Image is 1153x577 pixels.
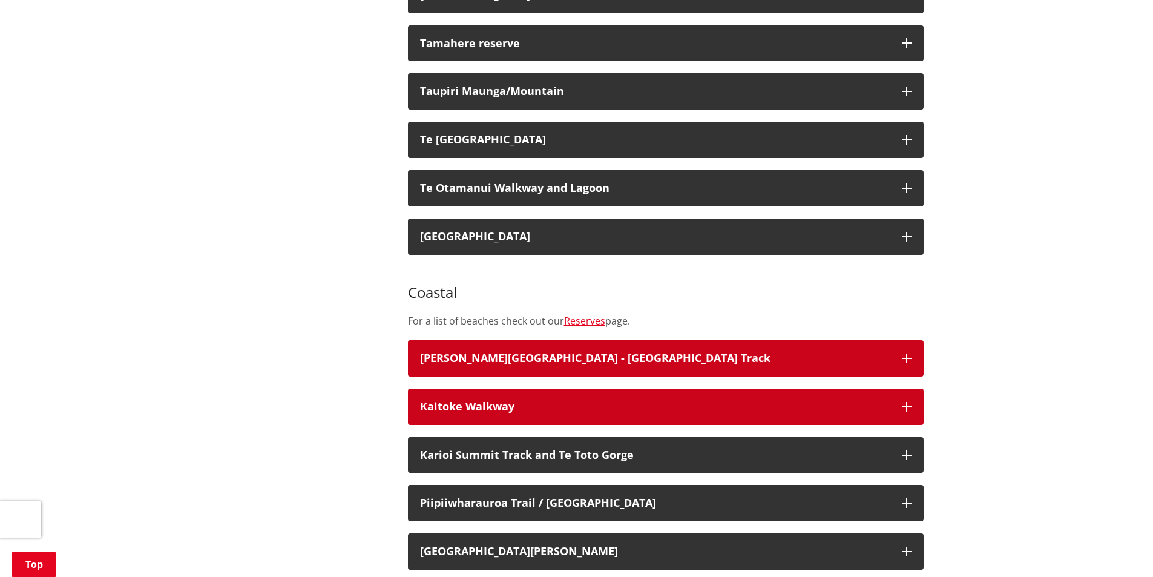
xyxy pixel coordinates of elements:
button: Kaitoke Walkway [408,389,924,425]
a: Reserves [564,314,605,328]
h3: Te Otamanui Walkway and Lagoon [420,182,890,194]
button: Te [GEOGRAPHIC_DATA] [408,122,924,158]
div: Tamahere reserve [420,38,890,50]
div: [GEOGRAPHIC_DATA][PERSON_NAME] [420,546,890,558]
iframe: Messenger Launcher [1097,526,1141,570]
h3: [PERSON_NAME][GEOGRAPHIC_DATA] - [GEOGRAPHIC_DATA] Track [420,352,890,364]
a: Top [12,552,56,577]
h3: Piipiiwharauroa Trail / [GEOGRAPHIC_DATA] [420,497,890,509]
button: Karioi Summit Track and Te Toto Gorge [408,437,924,473]
h3: Karioi Summit Track and Te Toto Gorge [420,449,890,461]
div: Kaitoke Walkway [420,401,890,413]
div: Taupiri Maunga/Mountain [420,85,890,97]
button: Te Otamanui Walkway and Lagoon [408,170,924,206]
h3: Coastal [408,267,924,302]
button: [GEOGRAPHIC_DATA][PERSON_NAME] [408,533,924,570]
button: Taupiri Maunga/Mountain [408,73,924,110]
button: Piipiiwharauroa Trail / [GEOGRAPHIC_DATA] [408,485,924,521]
div: Te [GEOGRAPHIC_DATA] [420,134,890,146]
button: [GEOGRAPHIC_DATA] [408,219,924,255]
button: [PERSON_NAME][GEOGRAPHIC_DATA] - [GEOGRAPHIC_DATA] Track [408,340,924,377]
h3: [GEOGRAPHIC_DATA] [420,231,890,243]
button: Tamahere reserve [408,25,924,62]
p: For a list of beaches check out our page. [408,314,924,328]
